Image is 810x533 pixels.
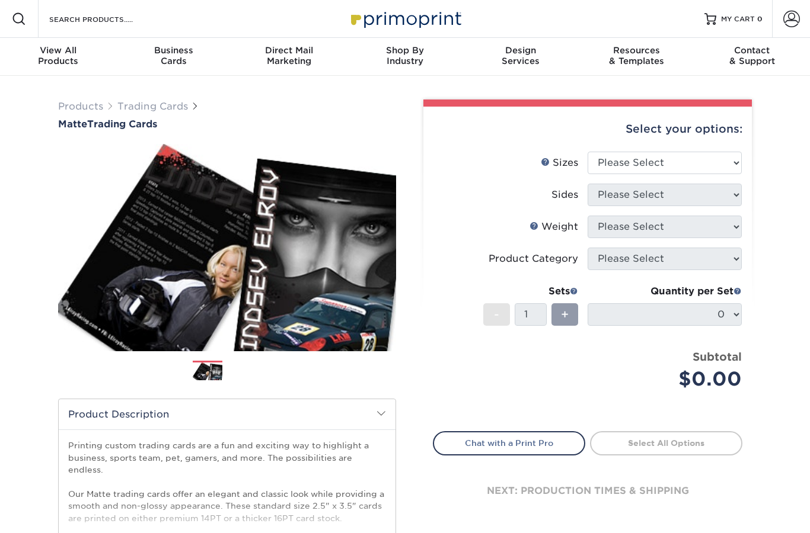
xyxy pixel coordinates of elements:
strong: Subtotal [693,350,742,363]
div: Quantity per Set [588,284,742,298]
div: Weight [530,220,578,234]
a: Chat with a Print Pro [433,431,585,455]
div: next: production times & shipping [433,455,742,526]
a: MatteTrading Cards [58,118,396,130]
a: DesignServices [463,38,579,76]
div: Product Category [489,252,578,266]
span: Business [116,45,231,56]
div: $0.00 [597,365,742,393]
div: & Support [694,45,810,66]
a: Direct MailMarketing [231,38,347,76]
span: 0 [757,15,763,23]
img: Matte 01 [58,131,396,364]
span: - [494,306,499,323]
span: Resources [579,45,694,56]
span: MY CART [721,14,755,24]
a: Trading Cards [117,101,188,112]
span: Contact [694,45,810,56]
h1: Trading Cards [58,118,396,130]
div: Cards [116,45,231,66]
a: Select All Options [590,431,742,455]
span: Design [463,45,579,56]
a: Resources& Templates [579,38,694,76]
div: Sets [483,284,578,298]
h2: Product Description [59,399,396,429]
img: Trading Cards 02 [232,356,262,386]
a: Shop ByIndustry [347,38,463,76]
img: Trading Cards 01 [193,361,222,382]
div: Sizes [541,156,578,170]
div: & Templates [579,45,694,66]
div: Select your options: [433,107,742,152]
input: SEARCH PRODUCTS..... [48,12,164,26]
span: Matte [58,118,87,130]
div: Industry [347,45,463,66]
div: Sides [551,188,578,202]
div: Marketing [231,45,347,66]
a: BusinessCards [116,38,231,76]
a: Products [58,101,103,112]
span: Shop By [347,45,463,56]
img: Primoprint [346,6,464,31]
span: Direct Mail [231,45,347,56]
span: + [561,306,569,323]
div: Services [463,45,579,66]
a: Contact& Support [694,38,810,76]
